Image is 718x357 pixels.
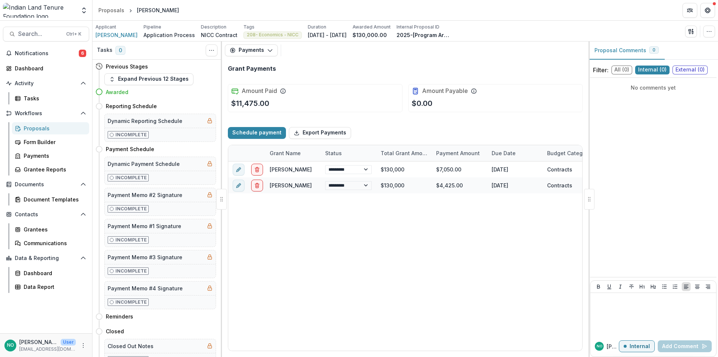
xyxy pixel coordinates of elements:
[487,177,543,193] div: [DATE]
[487,145,543,161] div: Due Date
[321,145,376,161] div: Status
[432,145,487,161] div: Payment Amount
[594,282,603,291] button: Bold
[106,88,128,96] h4: Awarded
[265,145,321,161] div: Grant Name
[18,30,62,37] span: Search...
[289,127,351,139] button: Export Payments
[658,340,712,352] button: Add Comment
[700,3,715,18] button: Get Help
[108,222,181,230] h5: Payment Memo #1 Signature
[12,267,89,279] a: Dashboard
[106,63,148,70] h4: Previous Stages
[98,6,124,14] div: Proposals
[12,150,89,162] a: Payments
[95,5,182,16] nav: breadcrumb
[115,299,147,306] p: Incomplete
[15,50,79,57] span: Notifications
[597,344,602,348] div: Nicole Olson
[547,181,572,189] div: Contracts
[671,282,680,291] button: Ordered List
[12,281,89,293] a: Data Report
[682,282,691,291] button: Align Left
[7,343,14,348] div: Nicole Olson
[638,282,647,291] button: Heading 1
[3,3,76,18] img: Indian Land Tenure Foundation logo
[353,24,391,30] p: Awarded Amount
[353,31,387,39] p: $130,000.00
[24,226,83,233] div: Grantees
[432,177,487,193] div: $4,425.00
[251,179,263,191] button: delete
[24,94,83,102] div: Tasks
[106,313,133,320] h4: Reminders
[97,47,112,53] h3: Tasks
[201,31,237,39] p: NICC Contract
[115,174,147,181] p: Incomplete
[412,98,432,109] p: $0.00
[607,343,619,350] p: [PERSON_NAME]
[79,50,86,57] span: 6
[15,181,77,188] span: Documents
[115,268,147,274] p: Incomplete
[231,98,269,109] p: $11,475.00
[308,31,347,39] p: [DATE] - [DATE]
[12,163,89,176] a: Grantee Reports
[543,145,617,161] div: Budget Category
[19,338,58,346] p: [PERSON_NAME]
[635,66,670,74] span: Internal ( 0 )
[321,149,346,157] div: Status
[108,117,182,125] h5: Dynamic Reporting Schedule
[108,342,154,350] h5: Closed Out Notes
[15,80,77,87] span: Activity
[376,177,432,193] div: $130,000
[12,193,89,206] a: Document Templates
[487,149,520,157] div: Due Date
[616,282,625,291] button: Italicize
[115,206,147,212] p: Incomplete
[265,149,305,157] div: Grant Name
[12,136,89,148] a: Form Builder
[619,340,655,352] button: Internal
[432,161,487,177] div: $7,050.00
[24,138,83,146] div: Form Builder
[611,66,632,74] span: All ( 0 )
[206,44,218,56] button: Toggle View Cancelled Tasks
[24,239,83,247] div: Communications
[251,163,263,175] button: delete
[3,27,89,41] button: Search...
[247,32,299,37] span: 208- Economics - NICC
[3,208,89,220] button: Open Contacts
[15,64,83,72] div: Dashboard
[12,92,89,104] a: Tasks
[228,65,276,72] h2: Grant Payments
[106,327,124,335] h4: Closed
[432,149,484,157] div: Payment Amount
[95,24,116,30] p: Applicant
[233,179,245,191] button: edit
[630,343,650,350] p: Internal
[308,24,326,30] p: Duration
[653,47,655,53] span: 0
[376,149,432,157] div: Total Grant Amount
[649,282,658,291] button: Heading 2
[3,252,89,264] button: Open Data & Reporting
[108,160,180,168] h5: Dynamic Payment Schedule
[15,211,77,218] span: Contacts
[3,77,89,89] button: Open Activity
[106,145,154,153] h4: Payment Schedule
[24,124,83,132] div: Proposals
[3,47,89,59] button: Notifications6
[593,66,609,74] p: Filter:
[547,166,572,173] div: Contracts
[108,284,183,292] h5: Payment Memo #4 Signature
[95,31,138,39] span: [PERSON_NAME]
[115,131,147,138] p: Incomplete
[106,102,157,110] h4: Reporting Schedule
[115,237,147,243] p: Incomplete
[376,161,432,177] div: $130,000
[627,282,636,291] button: Strike
[593,84,714,91] p: No comments yet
